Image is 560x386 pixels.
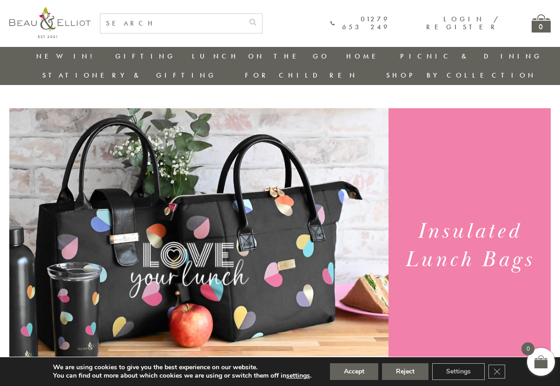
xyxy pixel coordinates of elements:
a: For Children [245,71,358,80]
a: Login / Register [426,14,499,32]
a: Picnic & Dining [400,52,542,61]
a: New in! [36,52,99,61]
button: Close GDPR Cookie Banner [488,365,505,379]
a: Home [346,52,383,61]
button: Accept [330,363,378,380]
p: You can find out more about which cookies we are using or switch them off in . [53,372,311,380]
a: Shop by collection [386,71,536,80]
a: Lunch On The Go [192,52,329,61]
h1: Insulated Lunch Bags [396,217,543,274]
span: 0 [521,342,534,355]
p: We are using cookies to give you the best experience on our website. [53,363,311,372]
a: Stationery & Gifting [42,71,217,80]
button: Settings [432,363,485,380]
a: 0 [532,14,551,33]
button: Reject [382,363,428,380]
button: settings [286,372,310,380]
input: SEARCH [100,14,244,33]
a: Gifting [115,52,176,61]
a: 01279 653 249 [330,15,390,32]
img: logo [9,7,91,38]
